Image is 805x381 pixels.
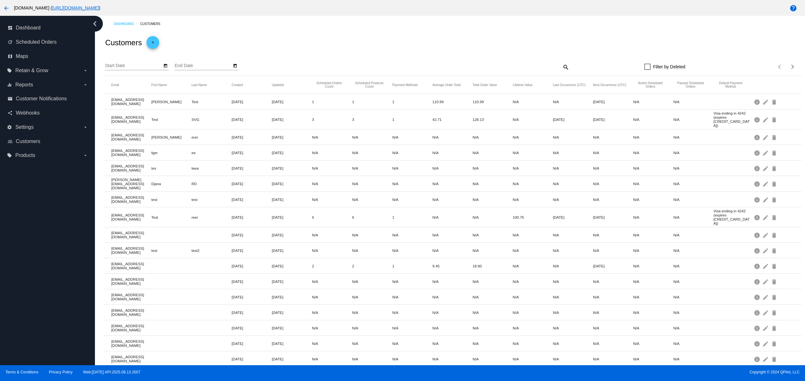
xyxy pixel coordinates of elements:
[392,262,433,270] mat-cell: 1
[593,231,633,239] mat-cell: N/A
[111,162,151,174] mat-cell: [EMAIL_ADDRESS][DOMAIN_NAME]
[392,293,433,301] mat-cell: N/A
[472,180,513,187] mat-cell: N/A
[593,165,633,172] mat-cell: N/A
[151,134,191,141] mat-cell: [PERSON_NAME]
[593,293,633,301] mat-cell: N/A
[114,19,140,29] a: Dashboard
[673,293,714,301] mat-cell: N/A
[272,83,284,87] button: Change sorting for UpdatedUtc
[312,98,352,105] mat-cell: 1
[272,134,312,141] mat-cell: [DATE]
[762,308,770,317] mat-icon: edit
[673,180,714,187] mat-cell: N/A
[8,37,88,47] a: update Scheduled Orders
[553,278,593,285] mat-cell: N/A
[392,196,433,203] mat-cell: N/A
[352,278,392,285] mat-cell: N/A
[312,247,352,254] mat-cell: N/A
[472,149,513,156] mat-cell: N/A
[754,261,761,271] mat-icon: info
[633,196,673,203] mat-cell: N/A
[754,132,761,142] mat-icon: info
[633,180,673,187] mat-cell: N/A
[754,115,761,124] mat-icon: info
[272,309,312,316] mat-cell: [DATE]
[191,116,232,123] mat-cell: SVG
[232,83,243,87] button: Change sorting for CreatedUtc
[513,247,553,254] mat-cell: N/A
[754,97,761,107] mat-icon: info
[352,324,392,332] mat-cell: N/A
[513,98,553,105] mat-cell: N/A
[8,23,88,33] a: dashboard Dashboard
[312,262,352,270] mat-cell: 2
[272,149,312,156] mat-cell: [DATE]
[633,309,673,316] mat-cell: N/A
[232,196,272,203] mat-cell: [DATE]
[513,196,553,203] mat-cell: N/A
[272,98,312,105] mat-cell: [DATE]
[714,109,754,129] mat-cell: Visa ending in 4242 (expires [CREDIT_CARD_DATA])
[392,149,433,156] mat-cell: N/A
[433,262,473,270] mat-cell: 9.45
[771,230,778,240] mat-icon: delete
[553,98,593,105] mat-cell: N/A
[16,25,41,31] span: Dashboard
[352,309,392,316] mat-cell: N/A
[111,322,151,334] mat-cell: [EMAIL_ADDRESS][DOMAIN_NAME]
[272,116,312,123] mat-cell: [DATE]
[175,63,232,68] input: End Date
[513,165,553,172] mat-cell: N/A
[111,114,151,125] mat-cell: [EMAIL_ADDRESS][DOMAIN_NAME]
[232,278,272,285] mat-cell: [DATE]
[111,211,151,223] mat-cell: [EMAIL_ADDRESS][DOMAIN_NAME]
[771,277,778,286] mat-icon: delete
[771,292,778,302] mat-icon: delete
[392,116,433,123] mat-cell: 1
[312,149,352,156] mat-cell: N/A
[232,149,272,156] mat-cell: [DATE]
[272,231,312,239] mat-cell: [DATE]
[593,214,633,221] mat-cell: [DATE]
[754,246,761,255] mat-icon: info
[472,293,513,301] mat-cell: N/A
[352,149,392,156] mat-cell: N/A
[232,231,272,239] mat-cell: [DATE]
[272,324,312,332] mat-cell: [DATE]
[673,214,714,221] mat-cell: N/A
[111,307,151,318] mat-cell: [EMAIL_ADDRESS][DOMAIN_NAME]
[352,134,392,141] mat-cell: N/A
[392,83,418,87] button: Change sorting for PaymentMethodsCount
[633,98,673,105] mat-cell: N/A
[633,149,673,156] mat-cell: N/A
[472,247,513,254] mat-cell: N/A
[593,262,633,270] mat-cell: [DATE]
[232,324,272,332] mat-cell: [DATE]
[433,83,461,87] button: Change sorting for AverageScheduledOrderTotal
[593,83,626,87] button: Change sorting for NextScheduledOrderOccurrenceUtc
[8,139,13,144] i: people_outline
[392,247,433,254] mat-cell: N/A
[52,5,99,10] a: [URL][DOMAIN_NAME]
[553,262,593,270] mat-cell: N/A
[8,25,13,30] i: dashboard
[472,214,513,221] mat-cell: N/A
[513,293,553,301] mat-cell: N/A
[762,212,770,222] mat-icon: edit
[232,293,272,301] mat-cell: [DATE]
[312,309,352,316] mat-cell: N/A
[232,62,238,69] button: Open calendar
[633,247,673,254] mat-cell: N/A
[111,229,151,240] mat-cell: [EMAIL_ADDRESS][DOMAIN_NAME]
[111,245,151,256] mat-cell: [EMAIL_ADDRESS][DOMAIN_NAME]
[762,148,770,158] mat-icon: edit
[433,116,473,123] mat-cell: 42.71
[513,134,553,141] mat-cell: N/A
[472,231,513,239] mat-cell: N/A
[352,81,387,88] button: Change sorting for TotalProductsScheduledCount
[513,231,553,239] mat-cell: N/A
[771,195,778,204] mat-icon: delete
[762,277,770,286] mat-icon: edit
[149,40,157,48] mat-icon: add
